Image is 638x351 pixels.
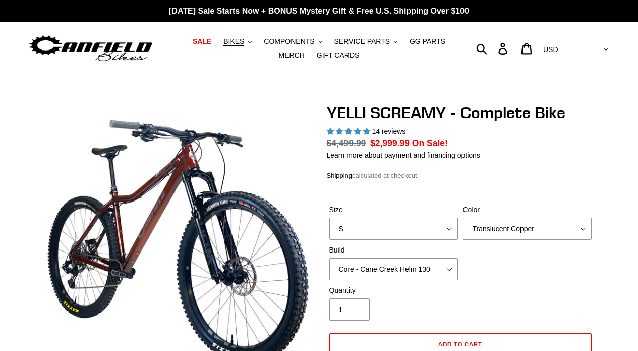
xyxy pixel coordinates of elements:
a: Shipping [327,172,353,180]
span: SALE [193,37,211,46]
button: COMPONENTS [259,35,327,48]
a: GG PARTS [404,35,450,48]
span: MERCH [279,51,305,60]
span: 14 reviews [372,127,405,135]
span: $2,999.99 [370,138,410,148]
span: GIFT CARDS [317,51,360,60]
a: MERCH [274,48,310,62]
span: 5.00 stars [327,127,372,135]
s: $4,499.99 [327,138,366,148]
span: SERVICE PARTS [334,37,390,46]
a: GIFT CARDS [312,48,365,62]
label: Quantity [329,285,458,296]
img: Canfield Bikes [28,33,154,65]
a: Learn more about payment and financing options [327,151,480,159]
h1: YELLI SCREAMY - Complete Bike [327,103,594,122]
span: COMPONENTS [264,37,314,46]
span: On Sale! [412,137,448,150]
label: Build [329,245,458,256]
span: GG PARTS [410,37,445,46]
label: Color [463,205,592,215]
button: SERVICE PARTS [329,35,402,48]
a: SALE [188,35,216,48]
div: calculated at checkout. [327,171,594,181]
span: Add to cart [438,340,482,348]
button: BIKES [218,35,257,48]
span: BIKES [223,37,244,46]
label: Size [329,205,458,215]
